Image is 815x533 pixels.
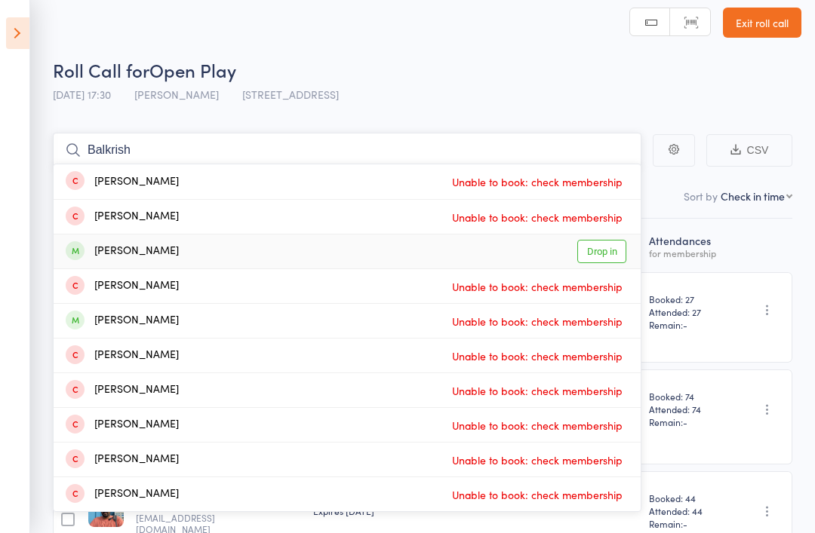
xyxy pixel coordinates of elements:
[66,416,179,433] div: [PERSON_NAME]
[649,517,725,530] span: Remain:
[66,243,179,260] div: [PERSON_NAME]
[448,310,626,332] span: Unable to book: check membership
[706,134,792,167] button: CSV
[649,248,725,258] div: for membership
[448,345,626,367] span: Unable to book: check membership
[643,225,731,265] div: Atten­dances
[649,318,725,331] span: Remain:
[66,451,179,468] div: [PERSON_NAME]
[66,208,179,225] div: [PERSON_NAME]
[66,277,179,295] div: [PERSON_NAME]
[649,415,725,428] span: Remain:
[149,57,236,82] span: Open Play
[448,449,626,471] span: Unable to book: check membership
[66,381,179,399] div: [PERSON_NAME]
[53,87,111,102] span: [DATE] 17:30
[649,504,725,517] span: Attended: 44
[723,8,801,38] a: Exit roll call
[683,318,687,331] span: -
[134,87,219,102] span: [PERSON_NAME]
[683,517,687,530] span: -
[721,188,785,204] div: Check in time
[649,403,725,415] span: Attended: 74
[448,483,626,506] span: Unable to book: check membership
[242,87,339,102] span: [STREET_ADDRESS]
[448,379,626,402] span: Unable to book: check membership
[448,170,626,193] span: Unable to book: check membership
[577,240,626,263] a: Drop in
[53,57,149,82] span: Roll Call for
[684,188,718,204] label: Sort by
[66,347,179,364] div: [PERSON_NAME]
[448,275,626,298] span: Unable to book: check membership
[649,390,725,403] span: Booked: 74
[66,312,179,329] div: [PERSON_NAME]
[53,133,641,167] input: Search by name
[683,415,687,428] span: -
[649,305,725,318] span: Attended: 27
[649,293,725,305] span: Booked: 27
[448,206,626,228] span: Unable to book: check membership
[66,173,179,191] div: [PERSON_NAME]
[649,492,725,504] span: Booked: 44
[448,414,626,437] span: Unable to book: check membership
[66,486,179,503] div: [PERSON_NAME]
